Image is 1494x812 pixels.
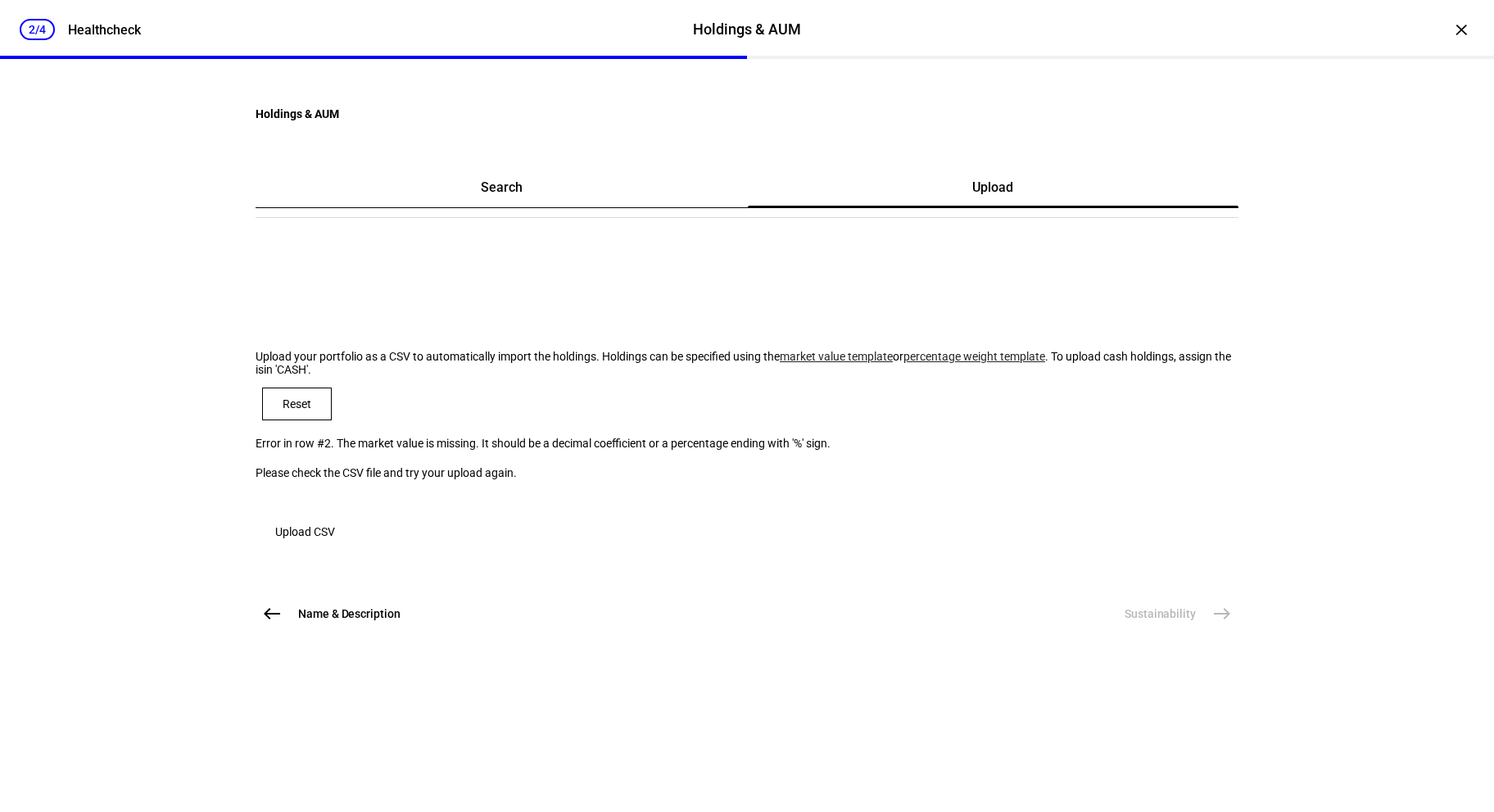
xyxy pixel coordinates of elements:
[262,388,332,420] button: Reset
[256,466,1238,479] div: Please check the CSV file and try your upload again.
[283,397,311,411] span: Reset
[262,604,282,624] mat-icon: west
[972,181,1013,194] span: Upload
[780,350,893,363] a: market value template
[256,350,1238,376] p: Upload your portfolio as a CSV to automatically import the holdings. Holdings can be specified us...
[20,19,55,40] div: 2/4
[68,22,141,38] div: Healthcheck
[256,515,355,548] button: Upload CSV
[693,19,801,40] div: Holdings & AUM
[481,181,523,194] span: Search
[903,350,1045,363] a: percentage weight template
[256,437,1238,450] div: Error in row #2. The market value is missing. It should be a decimal coefficient or a percentage ...
[275,515,335,548] span: Upload CSV
[1448,16,1474,43] div: ×
[298,606,401,622] span: Name & Description
[256,597,410,630] button: Name & Description
[256,107,1238,120] h4: Holdings & AUM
